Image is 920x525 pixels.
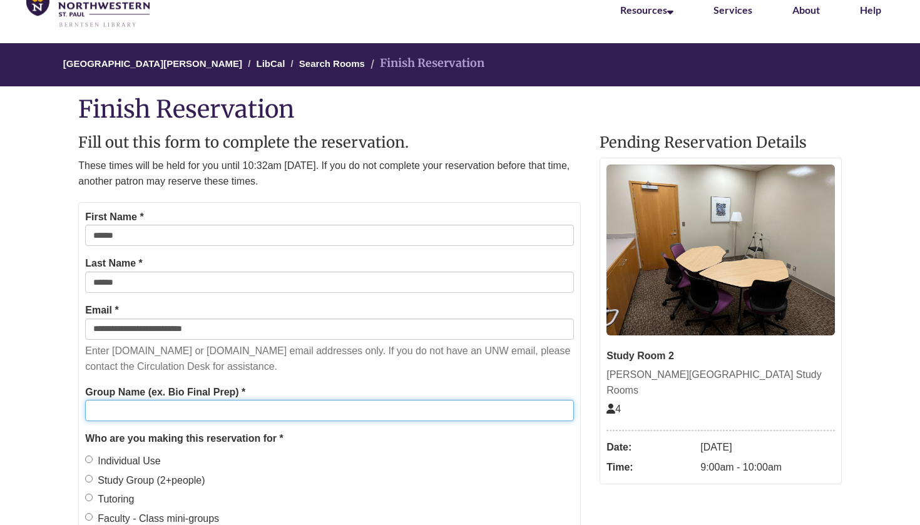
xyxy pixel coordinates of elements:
h2: Fill out this form to complete the reservation. [78,135,581,151]
nav: Breadcrumb [78,43,842,86]
dd: [DATE] [700,437,835,457]
label: First Name * [85,209,143,225]
label: Email * [85,302,118,319]
label: Group Name (ex. Bio Final Prep) * [85,384,245,400]
input: Study Group (2+people) [85,475,93,482]
a: Services [713,4,752,16]
span: The capacity of this space [606,404,621,414]
p: Enter [DOMAIN_NAME] or [DOMAIN_NAME] email addresses only. If you do not have an UNW email, pleas... [85,343,574,375]
dd: 9:00am - 10:00am [700,457,835,477]
p: These times will be held for you until 10:32am [DATE]. If you do not complete your reservation be... [78,158,581,190]
div: [PERSON_NAME][GEOGRAPHIC_DATA] Study Rooms [606,367,835,399]
label: Individual Use [85,453,161,469]
label: Study Group (2+people) [85,472,205,489]
h1: Finish Reservation [78,96,842,122]
input: Individual Use [85,456,93,463]
input: Faculty - Class mini-groups [85,513,93,521]
a: [GEOGRAPHIC_DATA][PERSON_NAME] [63,58,242,69]
li: Finish Reservation [367,54,484,73]
dt: Time: [606,457,694,477]
a: Help [860,4,881,16]
a: About [792,4,820,16]
a: Search Rooms [299,58,365,69]
label: Last Name * [85,255,143,272]
div: Study Room 2 [606,348,835,364]
a: Resources [620,4,673,16]
a: LibCal [257,58,285,69]
label: Tutoring [85,491,134,507]
dt: Date: [606,437,694,457]
legend: Who are you making this reservation for * [85,431,574,447]
h2: Pending Reservation Details [600,135,842,151]
input: Tutoring [85,494,93,501]
img: Study Room 2 [606,165,835,336]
